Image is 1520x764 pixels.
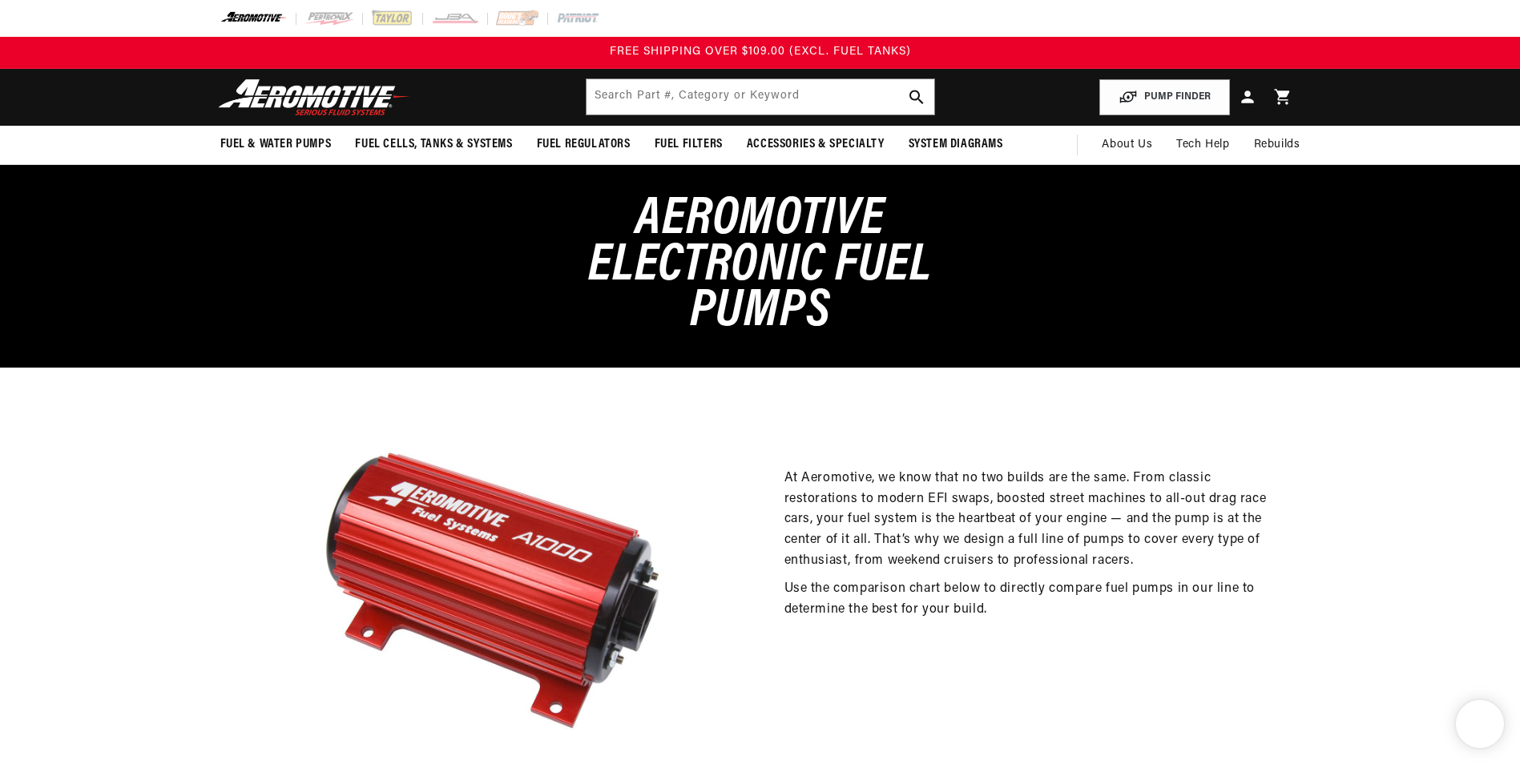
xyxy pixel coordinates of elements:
summary: Fuel Filters [643,126,735,163]
summary: Rebuilds [1242,126,1312,164]
input: Search by Part Number, Category or Keyword [587,79,934,115]
span: Fuel Regulators [537,136,631,153]
summary: System Diagrams [897,126,1015,163]
span: Fuel Cells, Tanks & Systems [355,136,512,153]
p: At Aeromotive, we know that no two builds are the same. From classic restorations to modern EFI s... [784,468,1276,571]
button: PUMP FINDER [1099,79,1230,115]
span: System Diagrams [909,136,1003,153]
summary: Fuel Cells, Tanks & Systems [343,126,524,163]
a: About Us [1090,126,1164,164]
summary: Fuel Regulators [525,126,643,163]
span: About Us [1102,139,1152,151]
span: Tech Help [1176,136,1229,154]
span: Fuel & Water Pumps [220,136,332,153]
span: FREE SHIPPING OVER $109.00 (EXCL. FUEL TANKS) [610,46,911,58]
h3: Aeromotive Electronic Fuel Pumps [520,197,1001,336]
summary: Accessories & Specialty [735,126,897,163]
p: Use the comparison chart below to directly compare fuel pumps in our line to determine the best f... [784,579,1276,620]
span: Accessories & Specialty [747,136,885,153]
summary: Fuel & Water Pumps [208,126,344,163]
span: Rebuilds [1254,136,1300,154]
img: Aeromotive [214,78,414,116]
span: Fuel Filters [655,136,723,153]
summary: Tech Help [1164,126,1241,164]
button: search button [899,79,934,115]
